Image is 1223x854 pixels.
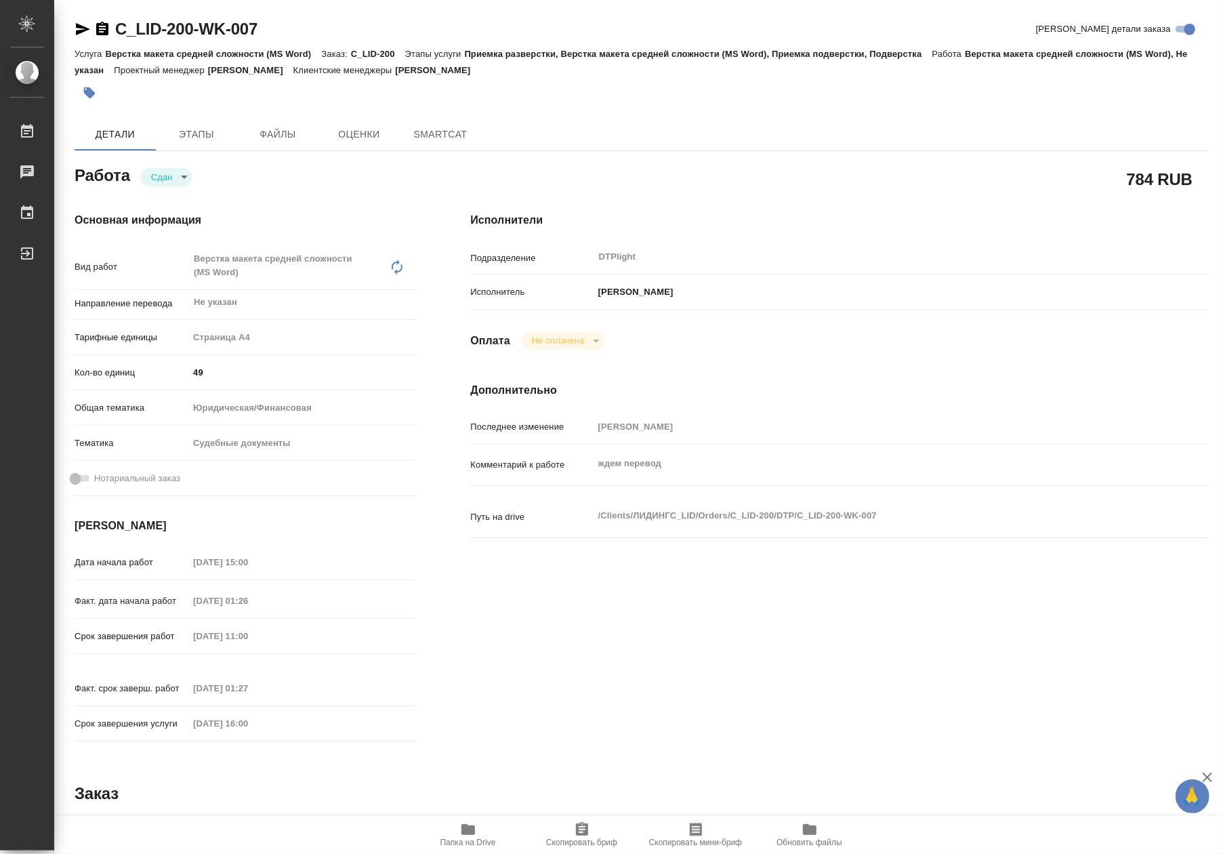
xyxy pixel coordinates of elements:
[525,816,639,854] button: Скопировать бриф
[75,630,188,643] p: Срок завершения работ
[470,333,510,349] h4: Оплата
[188,363,416,382] input: ✎ Введи что-нибудь
[1181,782,1204,811] span: 🙏
[75,682,188,695] p: Факт. срок заверш. работ
[321,49,350,59] p: Заказ:
[1127,167,1193,190] h2: 784 RUB
[94,21,110,37] button: Скопировать ссылку
[188,552,307,572] input: Пустое поле
[1176,779,1209,813] button: 🙏
[188,432,416,455] div: Судебные документы
[408,126,473,143] span: SmartCat
[470,458,593,472] p: Комментарий к работе
[411,816,525,854] button: Папка на Drive
[470,420,593,434] p: Последнее изменение
[521,331,604,350] div: Сдан
[776,838,842,847] span: Обновить файлы
[1036,22,1171,36] span: [PERSON_NAME] детали заказа
[208,65,293,75] p: [PERSON_NAME]
[932,49,966,59] p: Работа
[188,326,416,349] div: Страница А4
[75,594,188,608] p: Факт. дата начала работ
[75,783,119,805] h2: Заказ
[639,816,753,854] button: Скопировать мини-бриф
[94,472,180,485] span: Нотариальный заказ
[245,126,310,143] span: Файлы
[470,285,593,299] p: Исполнитель
[75,556,188,569] p: Дата начала работ
[115,20,257,38] a: C_LID-200-WK-007
[188,678,307,698] input: Пустое поле
[75,436,188,450] p: Тематика
[75,518,416,534] h4: [PERSON_NAME]
[470,382,1208,399] h4: Дополнительно
[75,49,105,59] p: Услуга
[140,168,192,186] div: Сдан
[440,838,496,847] span: Папка на Drive
[594,285,673,299] p: [PERSON_NAME]
[147,171,176,183] button: Сдан
[75,331,188,344] p: Тарифные единицы
[75,21,91,37] button: Скопировать ссылку для ЯМессенджера
[75,162,130,186] h2: Работа
[75,401,188,415] p: Общая тематика
[105,49,321,59] p: Верстка макета средней сложности (MS Word)
[470,212,1208,228] h4: Исполнители
[753,816,867,854] button: Обновить файлы
[293,65,396,75] p: Клиентские менеджеры
[546,838,617,847] span: Скопировать бриф
[75,260,188,274] p: Вид работ
[188,591,307,611] input: Пустое поле
[75,366,188,380] p: Кол-во единиц
[188,714,307,733] input: Пустое поле
[75,78,104,108] button: Добавить тэг
[405,49,465,59] p: Этапы услуги
[649,838,742,847] span: Скопировать мини-бриф
[114,65,207,75] p: Проектный менеджер
[465,49,932,59] p: Приемка разверстки, Верстка макета средней сложности (MS Word), Приемка подверстки, Подверстка
[395,65,480,75] p: [PERSON_NAME]
[83,126,148,143] span: Детали
[594,504,1146,527] textarea: /Clients/ЛИДИНГС_LID/Orders/C_LID-200/DTP/C_LID-200-WK-007
[164,126,229,143] span: Этапы
[470,251,593,265] p: Подразделение
[594,417,1146,436] input: Пустое поле
[327,126,392,143] span: Оценки
[188,396,416,420] div: Юридическая/Финансовая
[594,452,1146,475] textarea: ждем перевод
[351,49,405,59] p: C_LID-200
[188,626,307,646] input: Пустое поле
[470,510,593,524] p: Путь на drive
[75,297,188,310] p: Направление перевода
[528,335,588,346] button: Не оплачена
[75,212,416,228] h4: Основная информация
[75,717,188,731] p: Срок завершения услуги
